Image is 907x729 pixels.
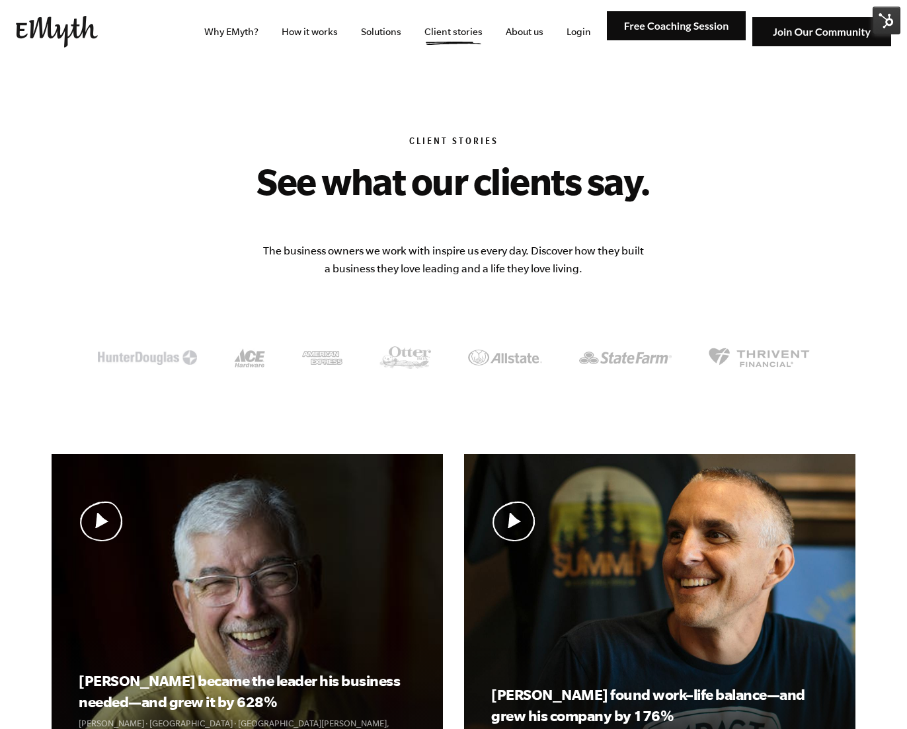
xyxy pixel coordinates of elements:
[52,136,855,149] h6: Client Stories
[491,684,828,726] h3: [PERSON_NAME] found work–life balance—and grew his company by 176%
[491,501,537,541] img: Play Video
[468,350,542,365] img: Client
[607,11,746,41] img: Free Coaching Session
[379,346,431,369] img: Client
[234,348,265,367] img: Client
[709,348,810,367] img: Client
[302,351,342,365] img: Client
[98,350,197,365] img: Client
[752,17,891,47] img: Join Our Community
[79,501,124,541] img: Play Video
[841,666,907,729] iframe: Chat Widget
[262,242,645,278] p: The business owners we work with inspire us every day. Discover how they built a business they lo...
[873,7,900,34] img: HubSpot Tools Menu Toggle
[579,352,672,364] img: Client
[79,670,415,712] h3: [PERSON_NAME] became the leader his business needed—and grew it by 628%
[16,16,98,48] img: EMyth
[172,160,735,202] h2: See what our clients say.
